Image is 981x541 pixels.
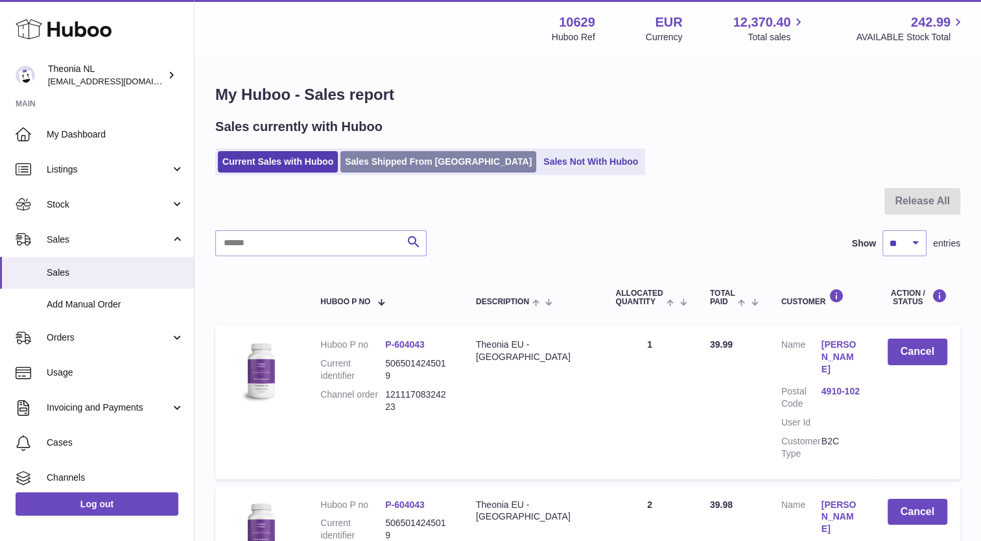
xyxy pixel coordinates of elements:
[228,339,293,403] img: 106291725893172.jpg
[852,237,876,250] label: Show
[215,118,383,136] h2: Sales currently with Huboo
[16,492,178,516] a: Log out
[385,499,425,510] a: P-604043
[821,499,862,536] a: [PERSON_NAME]
[733,14,805,43] a: 12,370.40 Total sales
[710,289,735,306] span: Total paid
[781,499,821,539] dt: Name
[781,385,821,410] dt: Postal Code
[47,163,171,176] span: Listings
[476,339,590,363] div: Theonia EU - [GEOGRAPHIC_DATA]
[320,357,385,382] dt: Current identifier
[733,14,790,31] span: 12,370.40
[856,31,965,43] span: AVAILABLE Stock Total
[710,339,733,350] span: 39.99
[385,389,450,413] dd: 12111708324223
[385,339,425,350] a: P-604043
[888,499,948,525] button: Cancel
[552,31,595,43] div: Huboo Ref
[320,499,385,511] dt: Huboo P no
[781,339,821,379] dt: Name
[47,198,171,211] span: Stock
[48,63,165,88] div: Theonia NL
[47,402,171,414] span: Invoicing and Payments
[47,472,184,484] span: Channels
[16,66,35,85] img: info@wholesomegoods.eu
[340,151,536,173] a: Sales Shipped From [GEOGRAPHIC_DATA]
[821,435,862,460] dd: B2C
[821,339,862,376] a: [PERSON_NAME]
[821,385,862,398] a: 4910-102
[911,14,951,31] span: 242.99
[476,499,590,523] div: Theonia EU - [GEOGRAPHIC_DATA]
[47,234,171,246] span: Sales
[781,416,821,429] dt: User Id
[47,331,171,344] span: Orders
[218,151,338,173] a: Current Sales with Huboo
[539,151,643,173] a: Sales Not With Huboo
[615,289,663,306] span: ALLOCATED Quantity
[856,14,965,43] a: 242.99 AVAILABLE Stock Total
[47,367,184,379] span: Usage
[748,31,805,43] span: Total sales
[47,437,184,449] span: Cases
[320,298,370,306] span: Huboo P no
[781,435,821,460] dt: Customer Type
[320,389,385,413] dt: Channel order
[476,298,529,306] span: Description
[385,357,450,382] dd: 5065014245019
[933,237,960,250] span: entries
[655,14,682,31] strong: EUR
[888,289,948,306] div: Action / Status
[888,339,948,365] button: Cancel
[47,298,184,311] span: Add Manual Order
[781,289,862,306] div: Customer
[320,339,385,351] dt: Huboo P no
[559,14,595,31] strong: 10629
[710,499,733,510] span: 39.98
[602,326,696,479] td: 1
[215,84,960,105] h1: My Huboo - Sales report
[47,128,184,141] span: My Dashboard
[48,76,191,86] span: [EMAIL_ADDRESS][DOMAIN_NAME]
[646,31,683,43] div: Currency
[47,267,184,279] span: Sales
